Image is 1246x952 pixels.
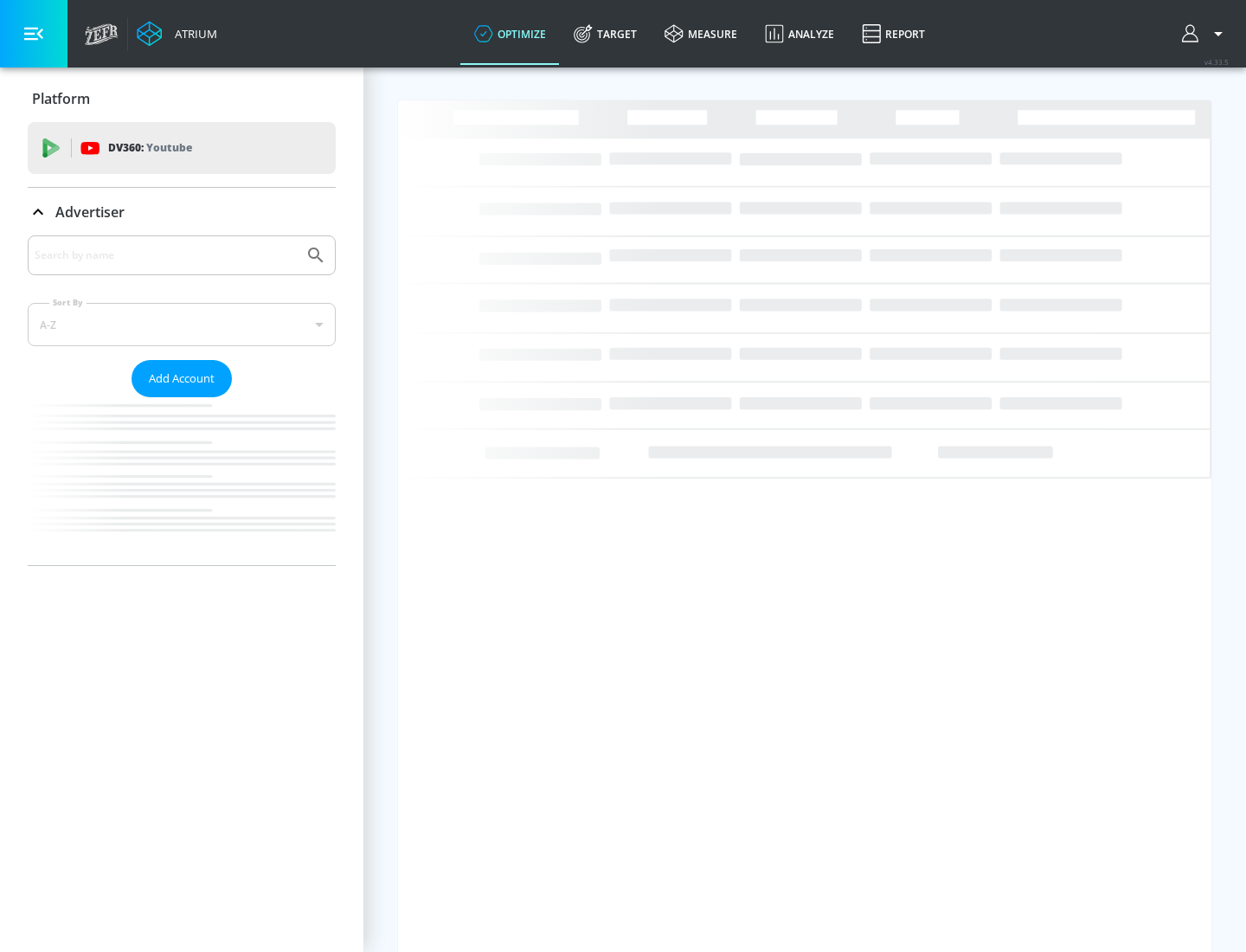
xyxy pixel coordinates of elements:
[32,89,90,108] p: Platform
[751,3,848,65] a: Analyze
[28,235,336,565] div: Advertiser
[108,138,192,158] p: DV360:
[55,203,125,222] p: Advertiser
[146,138,192,157] p: Youtube
[137,21,217,47] a: Atrium
[651,3,751,65] a: measure
[35,244,297,267] input: Search by name
[168,26,217,42] div: Atrium
[132,360,232,397] button: Add Account
[460,3,560,65] a: optimize
[560,3,651,65] a: Target
[28,122,336,174] div: DV360: Youtube
[1204,57,1229,67] span: v 4.33.5
[28,74,336,123] div: Platform
[28,397,336,565] nav: list of Advertiser
[848,3,939,65] a: Report
[149,369,215,389] span: Add Account
[49,297,87,308] label: Sort By
[28,303,336,346] div: A-Z
[28,188,336,236] div: Advertiser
